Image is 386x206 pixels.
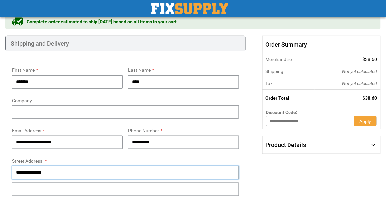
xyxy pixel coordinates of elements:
span: Company [12,98,32,103]
span: $38.60 [363,95,377,101]
span: Last Name [128,67,151,73]
span: $38.60 [363,57,377,62]
th: Merchandise [263,53,315,65]
span: Order Summary [262,36,381,54]
span: Phone Number [128,128,159,133]
button: Apply [354,116,377,126]
span: Discount Code: [266,110,298,115]
a: store logo [151,3,228,14]
span: Not yet calculated [342,81,377,86]
span: Product Details [266,141,306,148]
img: Fix Industrial Supply [151,3,228,14]
span: Complete order estimated to ship [DATE] based on all items in your cart. [27,18,178,25]
th: Tax [263,77,315,90]
div: Shipping and Delivery [5,36,246,52]
span: First Name [12,67,35,73]
span: Shipping [266,69,284,74]
strong: Order Total [266,95,289,101]
span: Apply [360,119,371,124]
span: Street Address [12,158,42,164]
span: Not yet calculated [342,69,377,74]
span: Email Address [12,128,41,133]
